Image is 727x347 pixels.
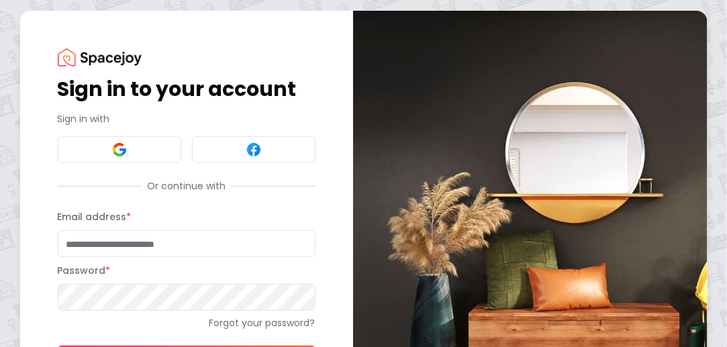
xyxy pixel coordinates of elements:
img: Facebook signin [246,142,262,158]
p: Sign in with [58,112,316,126]
label: Email address [58,210,132,224]
img: Google signin [111,142,128,158]
label: Password [58,264,111,277]
span: Or continue with [142,179,231,193]
a: Forgot your password? [58,316,316,330]
img: Spacejoy Logo [58,48,142,66]
h1: Sign in to your account [58,77,316,101]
